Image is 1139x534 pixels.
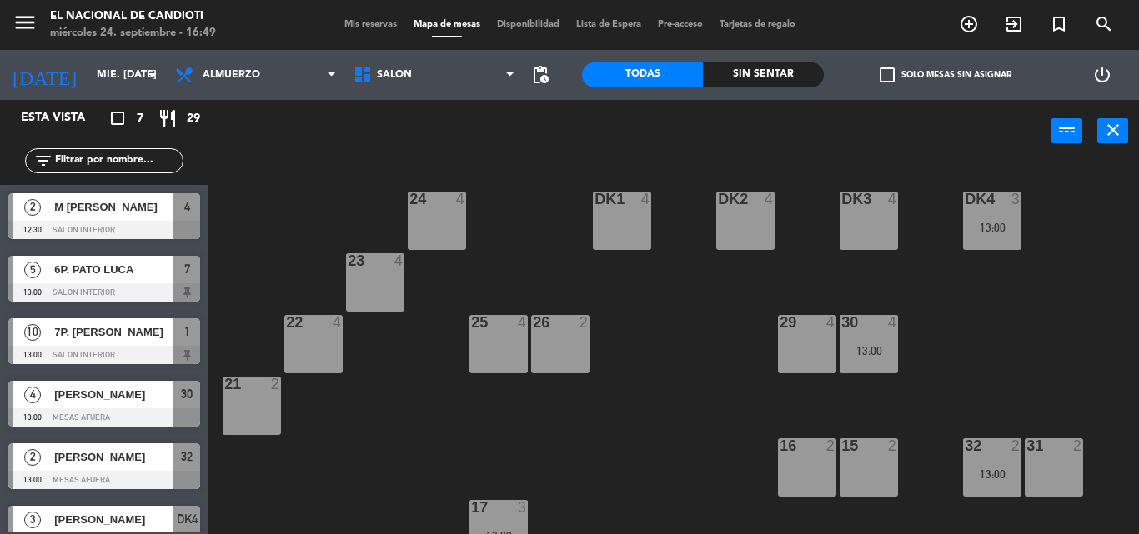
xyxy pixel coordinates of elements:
[780,315,780,330] div: 29
[582,62,703,87] div: Todas
[54,323,173,341] span: 7P. [PERSON_NAME]
[137,109,143,128] span: 7
[1026,438,1027,453] div: 31
[108,108,128,128] i: crop_square
[1073,438,1083,453] div: 2
[24,324,41,341] span: 10
[24,387,41,403] span: 4
[24,199,41,216] span: 2
[1094,14,1114,34] i: search
[50,25,216,42] div: miércoles 24. septiembre - 16:49
[703,62,824,87] div: Sin sentar
[841,192,842,207] div: DK3
[888,315,898,330] div: 4
[271,377,281,392] div: 2
[1057,120,1077,140] i: power_input
[826,438,836,453] div: 2
[187,109,200,128] span: 29
[1011,438,1021,453] div: 2
[711,20,804,29] span: Tarjetas de regalo
[184,259,190,279] span: 7
[888,438,898,453] div: 2
[963,468,1021,480] div: 13:00
[203,69,260,81] span: Almuerzo
[181,447,193,467] span: 32
[826,315,836,330] div: 4
[184,322,190,342] span: 1
[518,500,528,515] div: 3
[8,108,120,128] div: Esta vista
[54,386,173,403] span: [PERSON_NAME]
[184,197,190,217] span: 4
[456,192,466,207] div: 4
[595,192,595,207] div: DK1
[54,261,173,278] span: 6P. PATO LUCA
[177,509,198,529] span: DK4
[1103,120,1123,140] i: close
[580,315,590,330] div: 2
[409,192,410,207] div: 24
[54,448,173,466] span: [PERSON_NAME]
[50,8,216,25] div: El Nacional de Candioti
[24,449,41,466] span: 2
[718,192,719,207] div: DK2
[841,438,842,453] div: 15
[489,20,568,29] span: Disponibilidad
[840,345,898,357] div: 13:00
[650,20,711,29] span: Pre-acceso
[1092,65,1112,85] i: power_settings_new
[888,192,898,207] div: 4
[24,512,41,528] span: 3
[54,511,173,528] span: [PERSON_NAME]
[880,67,895,82] span: check_box_outline_blank
[394,253,404,268] div: 4
[780,438,780,453] div: 16
[533,315,534,330] div: 26
[286,315,287,330] div: 22
[959,14,979,34] i: add_circle_outline
[471,315,472,330] div: 25
[33,151,53,171] i: filter_list
[880,67,1011,82] label: Solo mesas sin asignar
[841,315,842,330] div: 30
[1049,14,1069,34] i: turned_in_not
[765,192,775,207] div: 4
[1051,118,1082,143] button: power_input
[336,20,405,29] span: Mis reservas
[377,69,412,81] span: SALON
[143,65,163,85] i: arrow_drop_down
[13,10,38,35] i: menu
[518,315,528,330] div: 4
[224,377,225,392] div: 21
[1097,118,1128,143] button: close
[471,500,472,515] div: 17
[568,20,650,29] span: Lista de Espera
[963,222,1021,233] div: 13:00
[158,108,178,128] i: restaurant
[405,20,489,29] span: Mapa de mesas
[333,315,343,330] div: 4
[53,152,183,170] input: Filtrar por nombre...
[13,10,38,41] button: menu
[1004,14,1024,34] i: exit_to_app
[530,65,550,85] span: pending_actions
[1011,192,1021,207] div: 3
[181,384,193,404] span: 30
[54,198,173,216] span: M [PERSON_NAME]
[24,262,41,278] span: 5
[641,192,651,207] div: 4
